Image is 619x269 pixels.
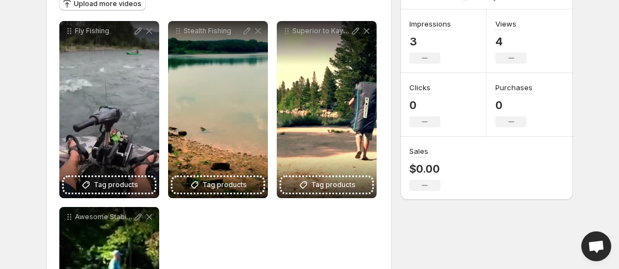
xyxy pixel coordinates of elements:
[168,21,268,198] div: Stealth FishingTag products
[311,179,356,190] span: Tag products
[277,21,377,198] div: Superior to KayakTag products
[202,179,247,190] span: Tag products
[495,18,516,29] h3: Views
[75,213,133,221] p: Awesome Stability
[281,177,372,193] button: Tag products
[75,27,133,35] p: Fly Fishing
[409,82,430,93] h3: Clicks
[409,99,440,112] p: 0
[409,35,451,48] p: 3
[581,231,611,261] a: Open chat
[495,35,526,48] p: 4
[409,18,451,29] h3: Impressions
[94,179,138,190] span: Tag products
[292,27,350,35] p: Superior to Kayak
[495,99,532,112] p: 0
[409,146,428,157] h3: Sales
[64,177,155,193] button: Tag products
[172,177,263,193] button: Tag products
[409,162,440,175] p: $0.00
[495,82,532,93] h3: Purchases
[184,27,241,35] p: Stealth Fishing
[59,21,159,198] div: Fly FishingTag products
